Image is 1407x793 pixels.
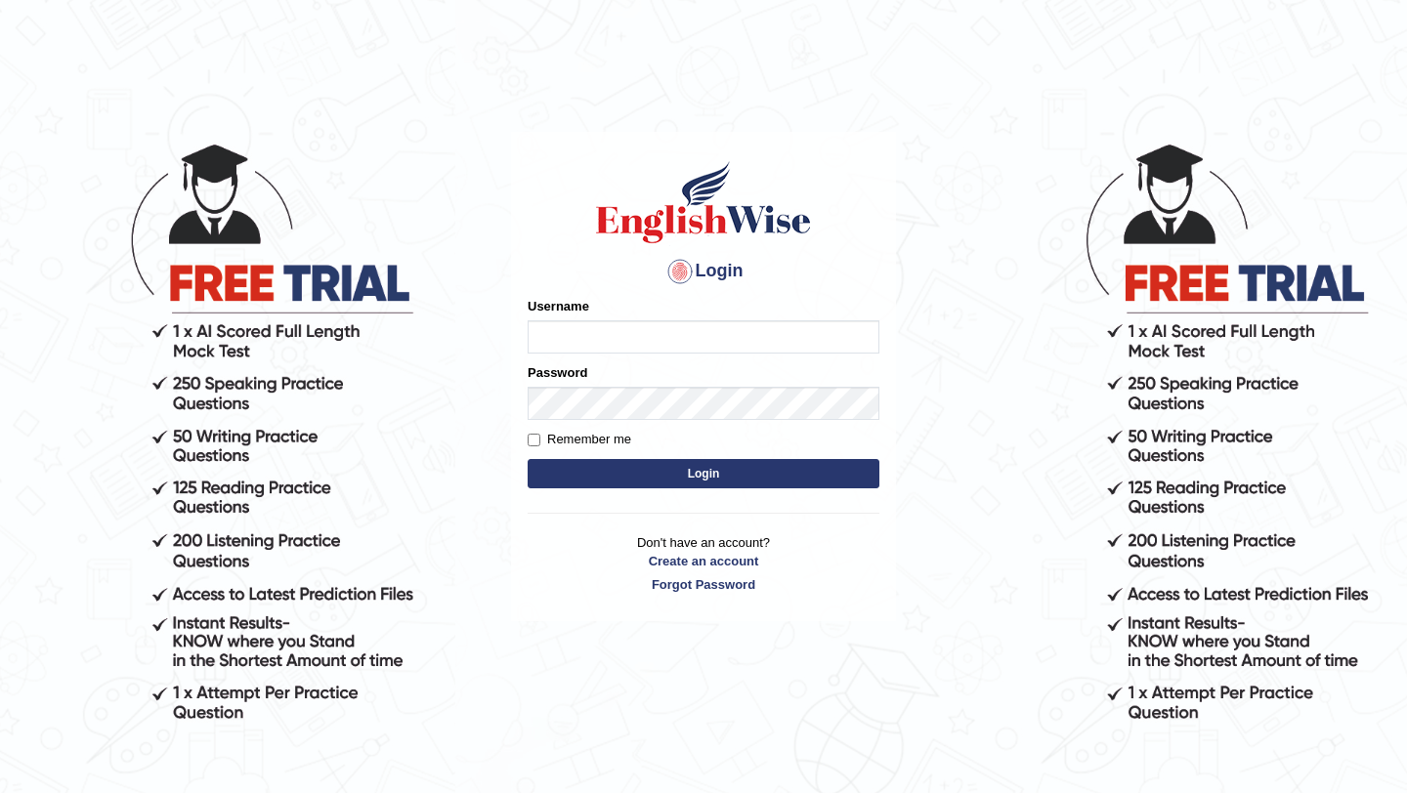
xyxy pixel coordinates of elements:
[528,434,540,446] input: Remember me
[528,297,589,315] label: Username
[528,533,879,594] p: Don't have an account?
[528,256,879,287] h4: Login
[528,575,879,594] a: Forgot Password
[528,363,587,382] label: Password
[592,158,815,246] img: Logo of English Wise sign in for intelligent practice with AI
[528,430,631,449] label: Remember me
[528,459,879,488] button: Login
[528,552,879,570] a: Create an account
